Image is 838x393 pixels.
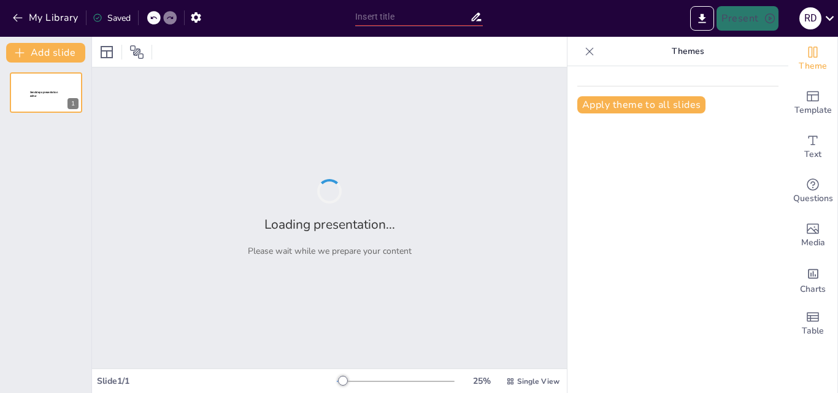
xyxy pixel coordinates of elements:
div: R D [799,7,821,29]
span: Template [794,104,832,117]
div: 1 [67,98,79,109]
div: Add images, graphics, shapes or video [788,213,837,258]
span: Questions [793,192,833,205]
button: Export to PowerPoint [690,6,714,31]
span: Position [129,45,144,59]
p: Please wait while we prepare your content [248,245,412,257]
div: Get real-time input from your audience [788,169,837,213]
div: Saved [93,12,131,24]
span: Charts [800,283,826,296]
p: Themes [599,37,776,66]
button: Apply theme to all slides [577,96,705,113]
span: Media [801,236,825,250]
span: Table [802,324,824,338]
span: Single View [517,376,559,386]
span: Sendsteps presentation editor [30,91,58,97]
button: Present [717,6,778,31]
button: Add slide [6,43,85,63]
h2: Loading presentation... [264,216,395,233]
div: 25 % [467,375,496,387]
span: Theme [799,59,827,73]
div: 1 [10,72,82,113]
div: Change the overall theme [788,37,837,81]
div: Add ready made slides [788,81,837,125]
button: My Library [9,8,83,28]
input: Insert title [355,8,470,26]
div: Slide 1 / 1 [97,375,337,387]
div: Layout [97,42,117,62]
div: Add charts and graphs [788,258,837,302]
div: Add a table [788,302,837,346]
button: R D [799,6,821,31]
div: Add text boxes [788,125,837,169]
span: Text [804,148,821,161]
